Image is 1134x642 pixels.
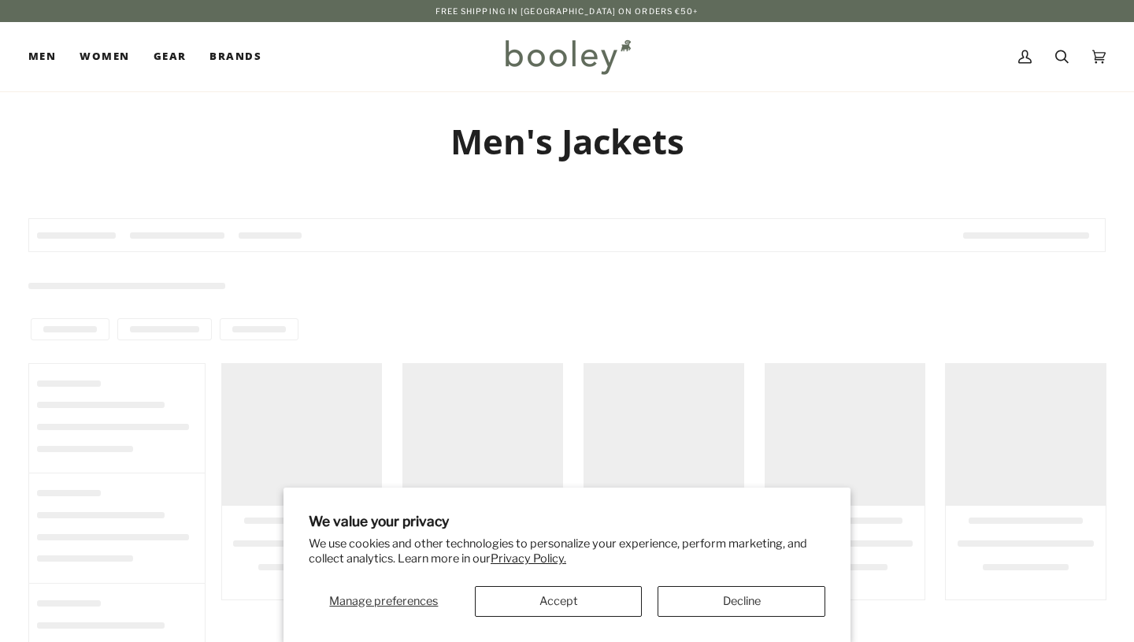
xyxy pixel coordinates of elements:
[498,34,636,80] img: Booley
[475,586,643,617] button: Accept
[198,22,273,91] a: Brands
[209,49,261,65] span: Brands
[68,22,141,91] a: Women
[154,49,187,65] span: Gear
[309,586,459,617] button: Manage preferences
[309,536,825,566] p: We use cookies and other technologies to personalize your experience, perform marketing, and coll...
[491,551,566,566] a: Privacy Policy.
[329,594,438,608] span: Manage preferences
[80,49,129,65] span: Women
[142,22,198,91] a: Gear
[309,513,825,529] h2: We value your privacy
[435,5,699,17] p: Free Shipping in [GEOGRAPHIC_DATA] on Orders €50+
[28,120,1106,163] h1: Men's Jackets
[658,586,825,617] button: Decline
[28,22,68,91] a: Men
[28,49,56,65] span: Men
